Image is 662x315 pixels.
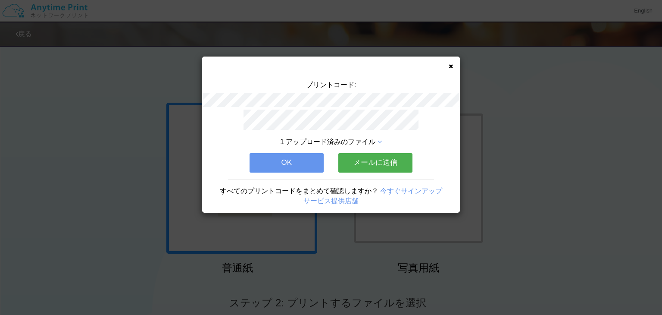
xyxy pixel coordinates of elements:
[306,81,356,88] span: プリントコード:
[280,138,375,145] span: 1 アップロード済みのファイル
[220,187,378,195] span: すべてのプリントコードをまとめて確認しますか？
[303,197,359,205] a: サービス提供店舗
[250,153,324,172] button: OK
[380,187,442,195] a: 今すぐサインアップ
[338,153,412,172] button: メールに送信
